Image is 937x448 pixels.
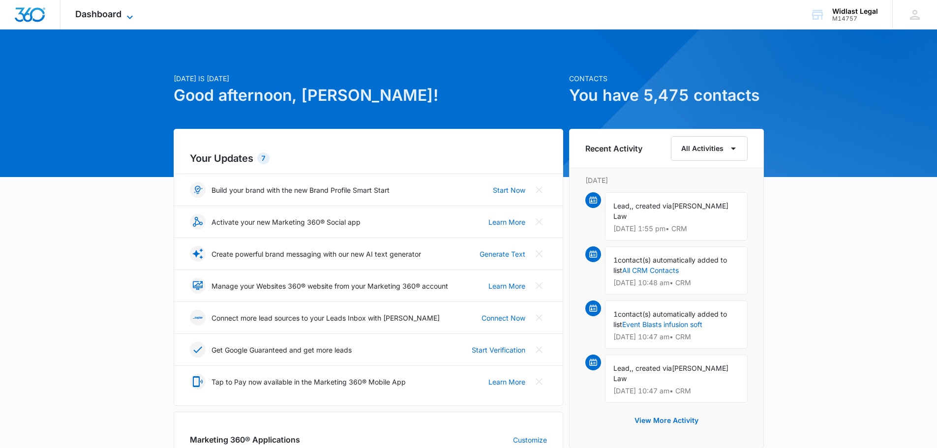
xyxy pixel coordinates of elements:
p: [DATE] is [DATE] [174,73,563,84]
h6: Recent Activity [585,143,642,154]
button: Close [531,310,547,326]
p: [DATE] 10:47 am • CRM [613,333,739,340]
a: Customize [513,435,547,445]
p: Build your brand with the new Brand Profile Smart Start [212,185,390,195]
p: [DATE] [585,175,748,185]
button: Close [531,342,547,358]
span: contact(s) automatically added to list [613,310,727,329]
span: 1 [613,310,618,318]
a: Generate Text [480,249,525,259]
a: Event Blasts infusion soft [622,320,702,329]
button: Close [531,182,547,198]
p: Connect more lead sources to your Leads Inbox with [PERSON_NAME] [212,313,440,323]
a: Start Now [493,185,525,195]
button: All Activities [671,136,748,161]
a: Learn More [488,377,525,387]
p: [DATE] 1:55 pm • CRM [613,225,739,232]
span: Dashboard [75,9,121,19]
p: Contacts [569,73,764,84]
span: 1 [613,256,618,264]
p: [DATE] 10:47 am • CRM [613,388,739,394]
p: Activate your new Marketing 360® Social app [212,217,361,227]
div: 7 [257,152,270,164]
span: , created via [632,202,672,210]
a: All CRM Contacts [622,266,679,274]
p: Get Google Guaranteed and get more leads [212,345,352,355]
h1: You have 5,475 contacts [569,84,764,107]
a: Learn More [488,217,525,227]
h1: Good afternoon, [PERSON_NAME]! [174,84,563,107]
h2: Marketing 360® Applications [190,434,300,446]
a: Connect Now [482,313,525,323]
p: Create powerful brand messaging with our new AI text generator [212,249,421,259]
button: View More Activity [625,409,708,432]
a: Learn More [488,281,525,291]
span: contact(s) automatically added to list [613,256,727,274]
button: Close [531,278,547,294]
button: Close [531,246,547,262]
p: Tap to Pay now available in the Marketing 360® Mobile App [212,377,406,387]
span: , created via [632,364,672,372]
span: Lead, [613,364,632,372]
button: Close [531,374,547,389]
span: Lead, [613,202,632,210]
a: Start Verification [472,345,525,355]
p: Manage your Websites 360® website from your Marketing 360® account [212,281,448,291]
div: account id [832,15,878,22]
div: account name [832,7,878,15]
p: [DATE] 10:48 am • CRM [613,279,739,286]
h2: Your Updates [190,151,547,166]
button: Close [531,214,547,230]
